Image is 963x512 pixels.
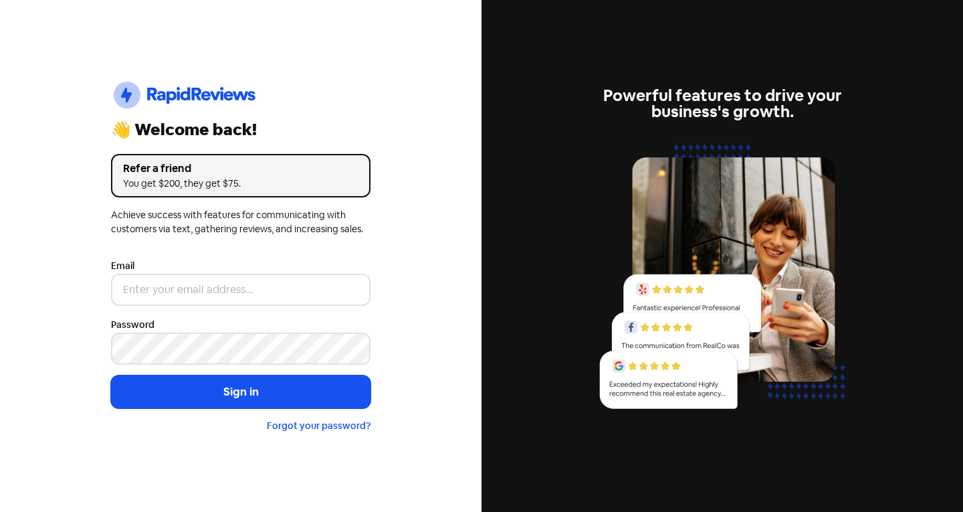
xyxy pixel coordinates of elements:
div: Powerful features to drive your business's growth. [593,88,852,120]
div: You get $200, they get $75. [123,177,358,191]
a: Forgot your password? [267,420,370,432]
input: Enter your email address... [111,274,370,306]
button: Sign in [111,375,370,409]
div: Refer a friend [123,161,358,177]
label: Password [111,318,154,332]
img: reviews [593,136,852,424]
label: Email [111,259,134,273]
div: 👋 Welcome back! [111,122,370,138]
div: Achieve success with features for communicating with customers via text, gathering reviews, and i... [111,208,370,236]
